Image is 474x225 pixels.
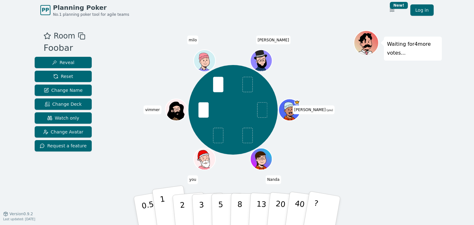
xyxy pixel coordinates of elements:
span: Last updated: [DATE] [3,217,35,221]
span: (you) [326,109,333,112]
span: Planning Poker [53,3,129,12]
a: PPPlanning PokerNo.1 planning poker tool for agile teams [40,3,129,17]
span: Change Avatar [43,129,84,135]
span: Request a feature [40,143,87,149]
span: Version 0.9.2 [9,211,33,216]
span: Change Name [44,87,83,93]
button: New! [386,4,398,16]
button: Click to change your avatar [280,100,300,120]
a: Log in [410,4,434,16]
span: Watch only [47,115,79,121]
span: Click to change your name [266,175,281,184]
span: Reveal [52,59,74,66]
span: No.1 planning poker tool for agile teams [53,12,129,17]
span: Reset [53,73,73,80]
span: bartholomew is the host [294,100,300,105]
button: Watch only [35,112,92,124]
p: Waiting for 4 more votes... [387,40,439,57]
button: Reveal [35,57,92,68]
button: Change Avatar [35,126,92,138]
span: PP [42,6,49,14]
span: Click to change your name [293,105,335,114]
span: Click to change your name [187,36,199,44]
span: Click to change your name [188,175,198,184]
button: Reset [35,71,92,82]
button: Add as favourite [43,30,51,42]
div: New! [390,2,408,9]
span: Click to change your name [144,105,161,114]
button: Change Name [35,85,92,96]
span: Room [54,30,75,42]
div: Foobar [43,42,85,55]
button: Change Deck [35,98,92,110]
button: Version0.9.2 [3,211,33,216]
span: Click to change your name [256,36,291,44]
button: Request a feature [35,140,92,151]
span: Change Deck [45,101,82,107]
